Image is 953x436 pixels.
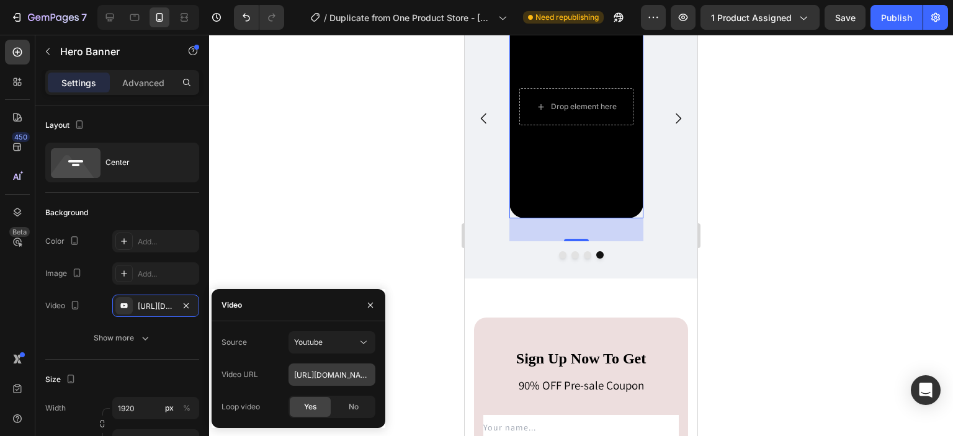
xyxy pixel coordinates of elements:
[45,298,83,314] div: Video
[535,12,599,23] span: Need republishing
[45,327,199,349] button: Show more
[324,11,327,24] span: /
[825,5,866,30] button: Save
[112,397,199,419] input: px%
[870,5,923,30] button: Publish
[138,269,196,280] div: Add...
[12,132,30,142] div: 450
[60,44,166,59] p: Hero Banner
[911,375,941,405] div: Open Intercom Messenger
[45,371,78,388] div: Size
[19,380,214,406] input: Your name...
[221,337,247,348] div: Source
[5,5,92,30] button: 7
[835,12,856,23] span: Save
[221,369,258,380] div: Video URL
[329,11,493,24] span: Duplicate from One Product Store - [DATE] 19:55:56
[94,332,151,344] div: Show more
[45,233,82,250] div: Color
[711,11,792,24] span: 1 product assigned
[81,10,87,25] p: 7
[105,148,181,177] div: Center
[289,331,375,354] button: Youtube
[881,11,912,24] div: Publish
[162,401,177,416] button: %
[165,403,174,414] div: px
[234,5,284,30] div: Undo/Redo
[304,401,316,412] span: Yes
[349,401,359,412] span: No
[138,301,174,312] div: [URL][DOMAIN_NAME]
[45,207,88,218] div: Background
[465,35,697,436] iframe: Design area
[61,76,96,89] p: Settings
[183,403,190,414] div: %
[221,300,242,311] div: Video
[221,401,260,412] div: Loop video
[122,76,164,89] p: Advanced
[289,363,375,386] input: E.g: https://www.youtube.com/watch?v=cyzh48XRS4M
[700,5,820,30] button: 1 product assigned
[294,337,323,347] span: Youtube
[9,227,30,237] div: Beta
[45,265,84,282] div: Image
[45,117,87,134] div: Layout
[45,403,66,414] label: Width
[179,401,194,416] button: px
[138,236,196,247] div: Add...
